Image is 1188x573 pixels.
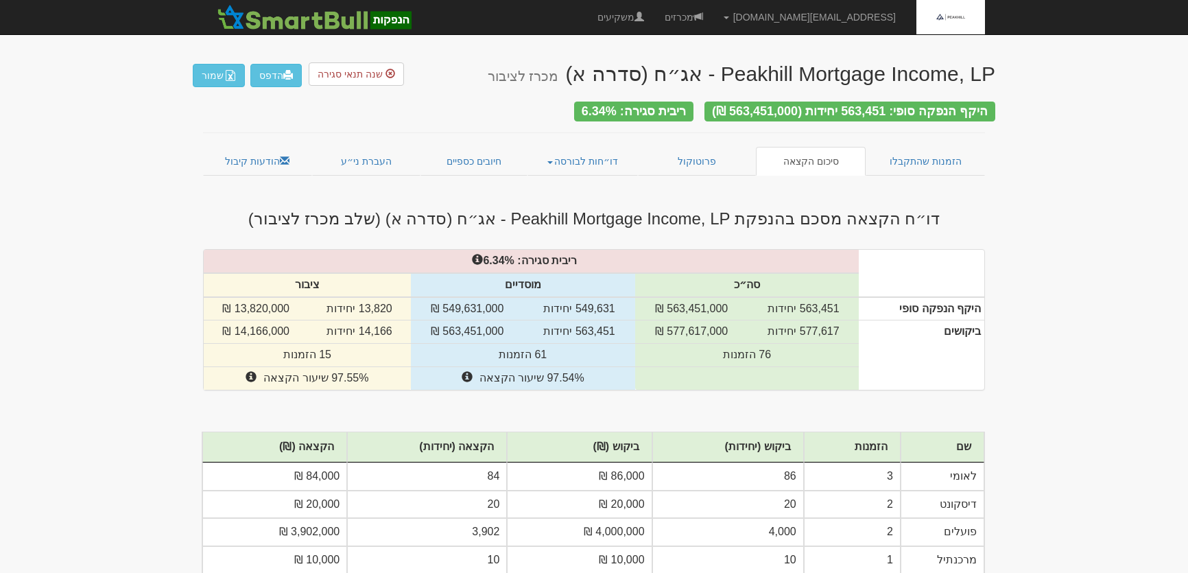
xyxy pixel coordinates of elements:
a: הזמנות שהתקבלו [866,147,985,176]
td: 549,631,000 ₪ [411,297,524,320]
td: 13,820 יחידות [308,297,410,320]
td: 563,451,000 ₪ [411,320,524,344]
td: 549,631 יחידות [524,297,635,320]
a: הדפס [250,64,302,87]
td: 20 [347,491,507,519]
a: חיובים כספיים [420,147,527,176]
td: 86,000 ₪ [507,463,652,491]
img: SmartBull Logo [213,3,415,31]
span: 6.34 [483,255,504,266]
td: 14,166,000 ₪ [204,320,308,344]
th: ביקוש (יחידות) [652,432,804,463]
td: 2 [804,518,901,546]
td: 86 [652,463,804,491]
td: 563,451 יחידות [524,320,635,344]
h3: דו״ח הקצאה מסכם בהנפקת Peakhill Mortgage Income, LP - אג״ח (סדרה א) (שלב מכרז לציבור) [193,210,995,228]
td: 3 [804,463,901,491]
td: 577,617 יחידות [748,320,859,344]
td: 2 [804,491,901,519]
td: 563,451,000 ₪ [635,297,748,320]
strong: ריבית סגירה: [517,255,577,266]
div: Peakhill Mortgage Income, LP - אג״ח (סדרה א) [488,62,995,85]
th: מוסדיים [411,273,635,297]
th: היקף הנפקה סופי [859,297,984,320]
div: ריבית סגירה: 6.34% [574,102,693,121]
th: הקצאה (יחידות) [347,432,507,463]
td: 76 הזמנות [635,344,859,367]
a: הודעות קיבול [203,147,312,176]
small: מכרז לציבור [488,69,558,84]
th: הזמנות [804,432,901,463]
td: דיסקונט [901,491,984,519]
td: 84 [347,463,507,491]
th: הקצאה (₪) [202,432,347,463]
th: ציבור [204,273,411,297]
th: סה״כ [635,273,859,297]
a: סיכום הקצאה [756,147,866,176]
td: 3,902 [347,518,507,546]
a: העברת ני״ע [312,147,421,176]
td: 97.55% שיעור הקצאה [204,367,411,390]
div: היקף הנפקה סופי: 563,451 יחידות (563,451,000 ₪) [704,102,995,121]
a: דו״חות לבורסה [527,147,639,176]
td: 20,000 ₪ [507,491,652,519]
td: 84,000 ₪ [202,463,347,491]
td: פועלים [901,518,984,546]
td: 563,451 יחידות [748,297,859,320]
button: שמור [193,64,245,87]
td: 61 הזמנות [411,344,635,367]
span: שנה תנאי סגירה [318,69,383,80]
td: 15 הזמנות [204,344,411,367]
button: שנה תנאי סגירה [309,62,404,86]
td: 14,166 יחידות [308,320,410,344]
td: 3,902,000 ₪ [202,518,347,546]
a: פרוטוקול [638,147,756,176]
div: % [197,253,866,269]
td: 577,617,000 ₪ [635,320,748,344]
td: 13,820,000 ₪ [204,297,308,320]
td: 4,000 [652,518,804,546]
th: ביקוש (₪) [507,432,652,463]
th: ביקושים [859,320,984,390]
td: 20,000 ₪ [202,491,347,519]
td: 97.54% שיעור הקצאה [411,367,635,390]
td: 20 [652,491,804,519]
th: שם [901,432,984,463]
td: לאומי [901,463,984,491]
td: 4,000,000 ₪ [507,518,652,546]
img: excel-file-white.png [225,70,236,81]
